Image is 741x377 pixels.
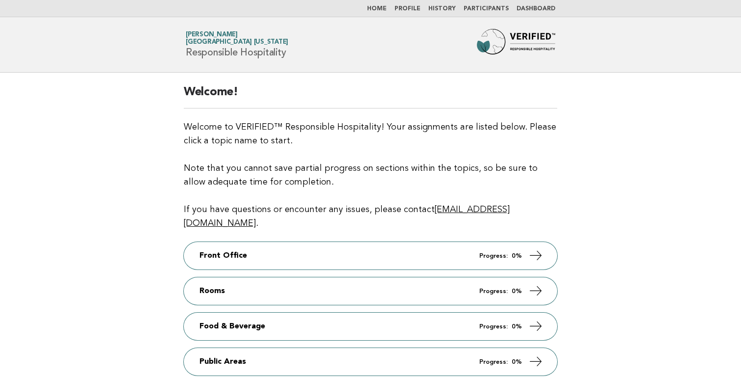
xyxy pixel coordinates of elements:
[479,253,508,259] em: Progress:
[512,323,522,330] strong: 0%
[184,120,557,230] p: Welcome to VERIFIED™ Responsible Hospitality! Your assignments are listed below. Please click a t...
[367,6,387,12] a: Home
[186,39,288,46] span: [GEOGRAPHIC_DATA] [US_STATE]
[512,288,522,295] strong: 0%
[512,253,522,259] strong: 0%
[184,242,557,269] a: Front Office Progress: 0%
[184,348,557,376] a: Public Areas Progress: 0%
[479,359,508,365] em: Progress:
[184,277,557,305] a: Rooms Progress: 0%
[477,29,555,60] img: Forbes Travel Guide
[479,288,508,295] em: Progress:
[428,6,456,12] a: History
[186,31,288,45] a: [PERSON_NAME][GEOGRAPHIC_DATA] [US_STATE]
[186,32,288,57] h1: Responsible Hospitality
[184,84,557,108] h2: Welcome!
[464,6,509,12] a: Participants
[184,313,557,340] a: Food & Beverage Progress: 0%
[395,6,420,12] a: Profile
[512,359,522,365] strong: 0%
[517,6,555,12] a: Dashboard
[479,323,508,330] em: Progress:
